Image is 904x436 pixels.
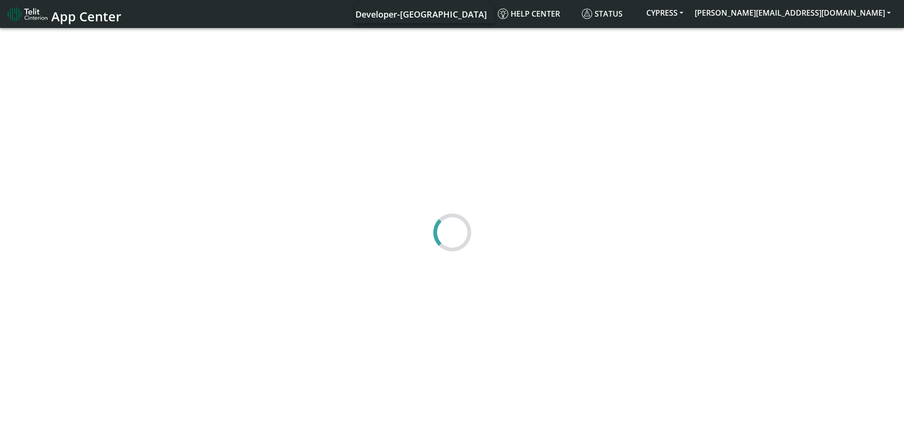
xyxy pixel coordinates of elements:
[51,8,121,25] span: App Center
[578,4,641,23] a: Status
[8,7,47,22] img: logo-telit-cinterion-gw-new.png
[355,9,487,20] span: Developer-[GEOGRAPHIC_DATA]
[582,9,592,19] img: status.svg
[355,4,486,23] a: Your current platform instance
[689,4,896,21] button: [PERSON_NAME][EMAIL_ADDRESS][DOMAIN_NAME]
[8,4,120,24] a: App Center
[498,9,508,19] img: knowledge.svg
[498,9,560,19] span: Help center
[582,9,623,19] span: Status
[641,4,689,21] button: CYPRESS
[494,4,578,23] a: Help center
